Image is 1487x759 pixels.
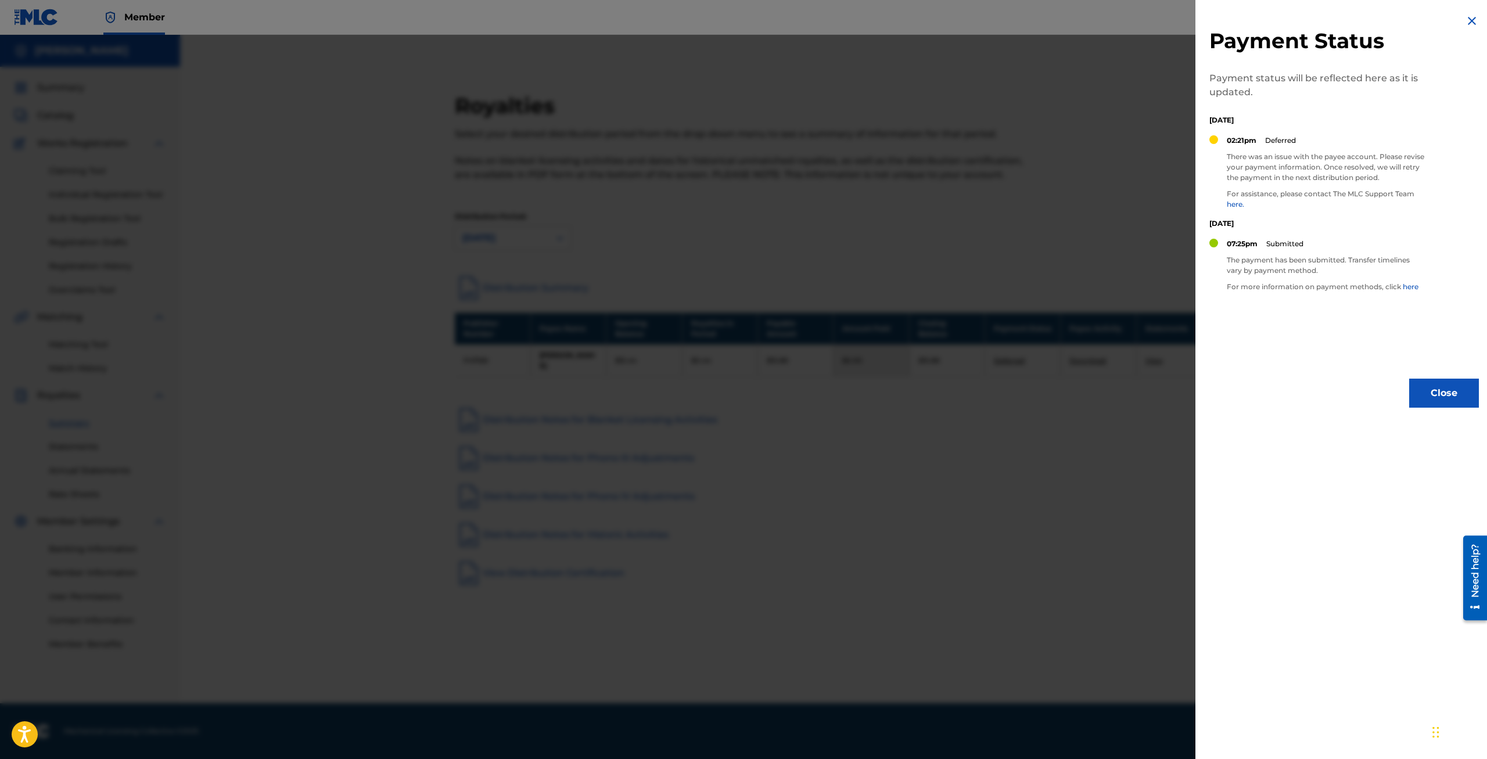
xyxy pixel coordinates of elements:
[1432,715,1439,750] div: Drag
[1209,115,1424,125] p: [DATE]
[1454,530,1487,626] iframe: Resource Center
[1266,239,1303,249] p: Submitted
[1227,239,1258,249] p: 07:25pm
[1409,379,1479,408] button: Close
[1227,189,1424,210] p: For assistance, please contact The MLC Support Team
[14,9,59,26] img: MLC Logo
[1227,282,1424,292] p: For more information on payment methods, click
[1429,703,1487,759] iframe: Chat Widget
[1209,28,1424,54] h2: Payment Status
[1227,152,1424,183] p: There was an issue with the payee account. Please revise your payment information. Once resolved,...
[103,10,117,24] img: Top Rightsholder
[1209,71,1424,99] p: Payment status will be reflected here as it is updated.
[1403,282,1418,291] a: here
[1227,255,1424,276] p: The payment has been submitted. Transfer timelines vary by payment method.
[1265,135,1296,146] p: Deferred
[1227,135,1256,146] p: 02:21pm
[1227,200,1244,208] a: here.
[1209,218,1424,229] p: [DATE]
[124,10,165,24] span: Member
